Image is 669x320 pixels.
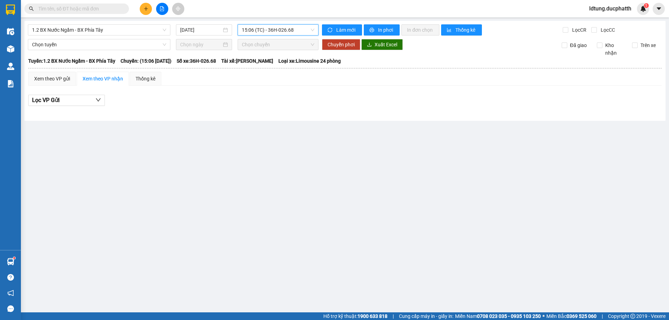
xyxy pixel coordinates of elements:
[7,274,14,281] span: question-circle
[640,6,646,12] img: icon-new-feature
[336,26,356,34] span: Làm mới
[546,312,597,320] span: Miền Bắc
[638,41,659,49] span: Trên xe
[156,3,168,15] button: file-add
[378,26,394,34] span: In phơi
[32,39,166,50] span: Chọn tuyến
[176,6,180,11] span: aim
[455,312,541,320] span: Miền Nam
[598,26,616,34] span: Lọc CC
[567,41,590,49] span: Đã giao
[7,305,14,312] span: message
[455,26,476,34] span: Thống kê
[7,80,14,87] img: solution-icon
[7,28,14,35] img: warehouse-icon
[32,25,166,35] span: 1.2 BX Nước Ngầm - BX Phía Tây
[393,312,394,320] span: |
[322,24,362,36] button: syncLàm mới
[160,6,164,11] span: file-add
[357,313,387,319] strong: 1900 633 818
[645,3,647,8] span: 1
[569,26,587,34] span: Lọc CR
[584,4,637,13] span: ldtung.ducphatth
[653,3,665,15] button: caret-down
[602,312,603,320] span: |
[13,257,15,259] sup: 1
[136,75,155,83] div: Thống kê
[140,3,152,15] button: plus
[441,24,482,36] button: bar-chartThống kê
[399,312,453,320] span: Cung cấp máy in - giấy in:
[602,41,627,57] span: Kho nhận
[144,6,148,11] span: plus
[644,3,649,8] sup: 1
[630,314,635,319] span: copyright
[477,313,541,319] strong: 0708 023 035 - 0935 103 250
[7,258,14,265] img: warehouse-icon
[7,45,14,53] img: warehouse-icon
[95,97,101,103] span: down
[180,41,222,48] input: Chọn ngày
[7,290,14,296] span: notification
[328,28,333,33] span: sync
[221,57,273,65] span: Tài xế: [PERSON_NAME]
[369,28,375,33] span: printer
[242,25,314,35] span: 15:06 (TC) - 36H-026.68
[28,95,105,106] button: Lọc VP Gửi
[177,57,216,65] span: Số xe: 36H-026.68
[543,315,545,318] span: ⚪️
[172,3,184,15] button: aim
[34,75,70,83] div: Xem theo VP gửi
[121,57,171,65] span: Chuyến: (15:06 [DATE])
[322,39,360,50] button: Chuyển phơi
[567,313,597,319] strong: 0369 525 060
[32,96,60,104] span: Lọc VP Gửi
[278,57,341,65] span: Loại xe: Limousine 24 phòng
[180,26,222,34] input: 13/09/2025
[364,24,400,36] button: printerIn phơi
[83,75,123,83] div: Xem theo VP nhận
[401,24,439,36] button: In đơn chọn
[28,58,115,64] b: Tuyến: 1.2 BX Nước Ngầm - BX Phía Tây
[7,63,14,70] img: warehouse-icon
[6,5,15,15] img: logo-vxr
[242,39,314,50] span: Chọn chuyến
[38,5,121,13] input: Tìm tên, số ĐT hoặc mã đơn
[447,28,453,33] span: bar-chart
[323,312,387,320] span: Hỗ trợ kỹ thuật:
[361,39,403,50] button: downloadXuất Excel
[29,6,34,11] span: search
[656,6,662,12] span: caret-down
